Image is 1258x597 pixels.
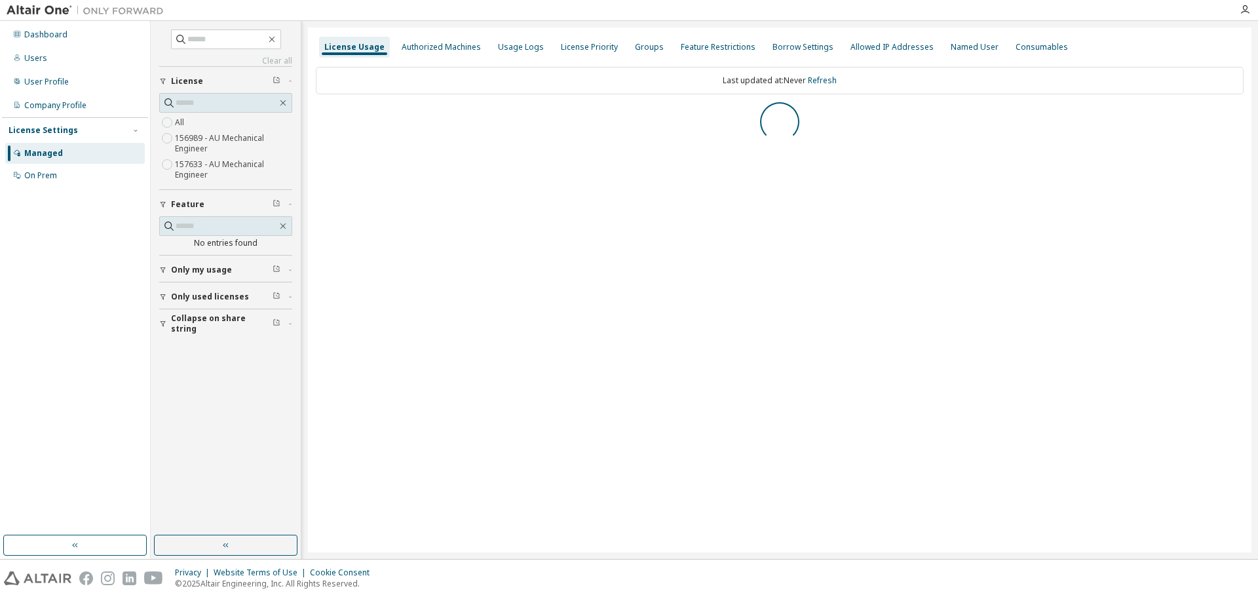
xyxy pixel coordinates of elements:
div: Users [24,53,47,64]
div: Website Terms of Use [214,568,310,578]
img: youtube.svg [144,571,163,585]
div: License Priority [561,42,618,52]
div: License Usage [324,42,385,52]
span: Feature [171,199,204,210]
a: Clear all [159,56,292,66]
div: Feature Restrictions [681,42,755,52]
button: Feature [159,190,292,219]
div: Privacy [175,568,214,578]
div: Dashboard [24,29,67,40]
div: Last updated at: Never [316,67,1244,94]
img: altair_logo.svg [4,571,71,585]
span: Only used licenses [171,292,249,302]
div: Groups [635,42,664,52]
label: 156989 - AU Mechanical Engineer [175,130,292,157]
span: Clear filter [273,76,280,87]
span: Clear filter [273,265,280,275]
div: License Settings [9,125,78,136]
p: © 2025 Altair Engineering, Inc. All Rights Reserved. [175,578,377,589]
div: No entries found [159,238,292,248]
span: Collapse on share string [171,313,273,334]
div: Company Profile [24,100,86,111]
div: Allowed IP Addresses [850,42,934,52]
span: Clear filter [273,199,280,210]
div: On Prem [24,170,57,181]
img: Altair One [7,4,170,17]
button: License [159,67,292,96]
button: Only my usage [159,256,292,284]
img: linkedin.svg [123,571,136,585]
div: Borrow Settings [772,42,833,52]
img: instagram.svg [101,571,115,585]
span: License [171,76,203,87]
button: Only used licenses [159,282,292,311]
a: Refresh [808,75,837,86]
div: Authorized Machines [402,42,481,52]
img: facebook.svg [79,571,93,585]
div: User Profile [24,77,69,87]
div: Usage Logs [498,42,544,52]
div: Cookie Consent [310,568,377,578]
div: Consumables [1016,42,1068,52]
span: Only my usage [171,265,232,275]
span: Clear filter [273,292,280,302]
div: Managed [24,148,63,159]
label: All [175,115,187,130]
div: Named User [951,42,999,52]
button: Collapse on share string [159,309,292,338]
span: Clear filter [273,318,280,329]
label: 157633 - AU Mechanical Engineer [175,157,292,183]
